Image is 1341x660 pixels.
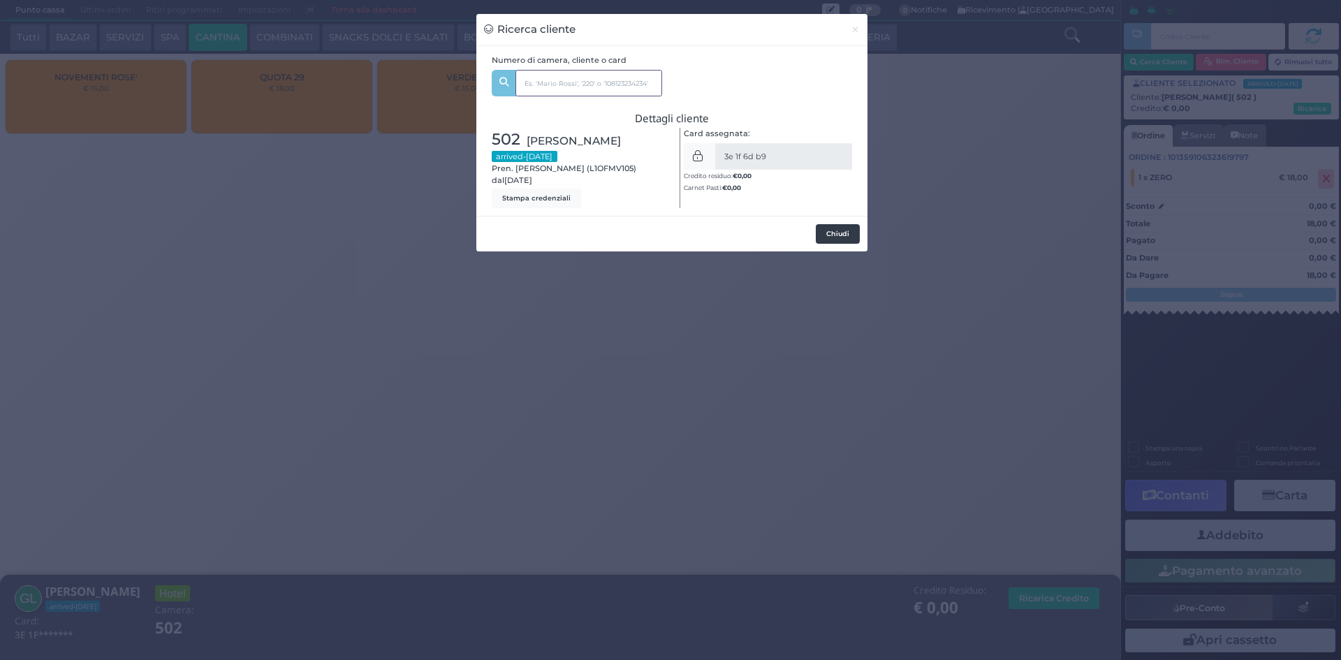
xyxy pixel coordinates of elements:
[684,184,741,191] small: Carnet Pasti:
[484,22,576,38] h3: Ricerca cliente
[733,172,752,179] b: €
[492,128,520,152] span: 502
[843,14,867,45] button: Chiudi
[851,22,860,37] span: ×
[492,54,626,66] label: Numero di camera, cliente o card
[492,189,581,208] button: Stampa credenziali
[515,70,662,96] input: Es. 'Mario Rossi', '220' o '108123234234'
[816,224,860,244] button: Chiudi
[738,171,752,180] span: 0,00
[504,175,532,186] span: [DATE]
[492,151,557,162] small: arrived-[DATE]
[527,133,621,149] span: [PERSON_NAME]
[684,172,752,179] small: Credito residuo:
[684,128,750,140] label: Card assegnata:
[484,128,672,208] div: Pren. [PERSON_NAME] (L1OFMV105) dal
[722,184,741,191] b: €
[727,183,741,192] span: 0,00
[492,112,853,124] h3: Dettagli cliente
